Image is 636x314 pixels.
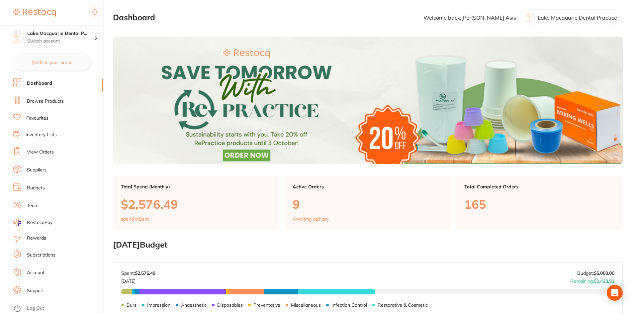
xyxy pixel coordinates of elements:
[26,132,57,138] a: Inventory Lists
[13,303,101,314] button: Log Out
[10,31,24,44] img: Lake Macquarie Dental Practice
[293,197,443,211] p: 9
[13,54,90,70] button: $0.00 in your order
[121,216,149,222] p: spend in Sept
[113,13,155,22] h2: Dashboard
[594,278,614,284] strong: $2,423.51
[378,302,428,308] p: Restorative & Cosmetic
[181,302,207,308] p: Anaesthetic
[27,235,46,242] a: Rewards
[27,185,45,191] a: Budgets
[217,302,243,308] p: Disposables
[135,270,155,276] strong: $2,576.49
[127,302,136,308] p: Burs
[27,167,46,173] a: Suppliers
[27,305,44,312] a: Log Out
[464,184,615,189] p: Total Completed Orders
[27,269,45,276] a: Account
[113,240,623,250] h2: [DATE] Budget
[570,276,614,284] p: Remaining:
[121,184,271,189] p: Total Spend (Monthly)
[253,302,280,308] p: Preventative
[331,302,367,308] p: Infection Control
[27,38,94,45] p: Switch account
[285,176,451,230] a: Active Orders9Awaiting delivery
[456,176,623,230] a: Total Completed Orders165
[147,302,170,308] p: Impression
[121,197,271,211] p: $2,576.49
[538,15,617,21] p: Lake Macquarie Dental Practice
[27,98,64,105] a: Browse Products
[113,176,279,230] a: Total Spend (Monthly)$2,576.49spend inSept
[464,197,615,211] p: 165
[291,302,321,308] p: Miscellaneous
[121,270,155,276] p: Spent:
[27,202,39,209] a: Team
[293,216,329,222] p: Awaiting delivery
[113,37,623,164] img: Dashboard
[27,149,54,156] a: View Orders
[27,287,44,294] a: Support
[423,15,516,21] p: Welcome back, [PERSON_NAME] Asis
[27,252,55,259] a: Subscriptions
[13,9,56,17] img: Restocq Logo
[121,276,155,284] p: [DATE]
[293,184,443,189] p: Active Orders
[594,270,614,276] strong: $5,000.00
[13,219,52,226] a: RestocqPay
[27,219,52,226] span: RestocqPay
[26,115,48,122] a: Favourites
[13,219,21,226] img: RestocqPay
[577,270,614,276] p: Budget:
[27,30,94,37] h4: Lake Macquarie Dental Practice
[13,5,56,20] a: Restocq Logo
[27,80,52,87] a: Dashboard
[607,285,623,301] div: Open Intercom Messenger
